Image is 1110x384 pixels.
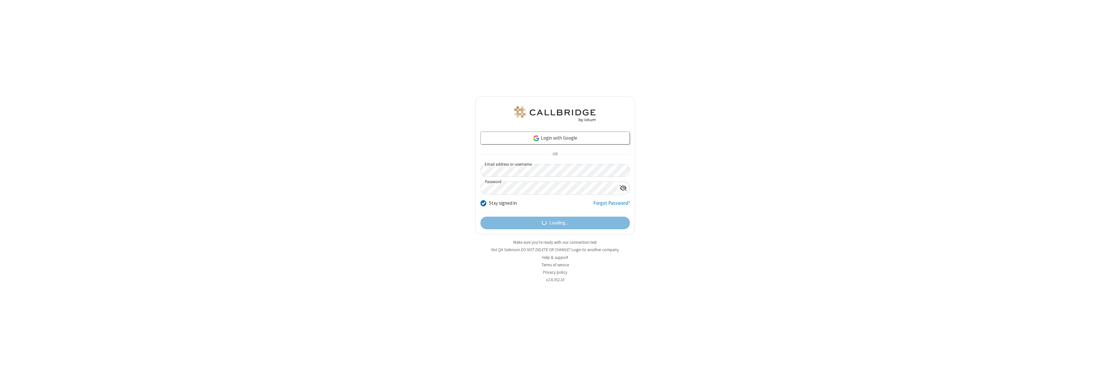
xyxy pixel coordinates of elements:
[541,262,569,268] a: Terms of service
[533,135,540,142] img: google-icon.png
[481,182,617,194] input: Password
[475,247,635,253] li: Not QA Selenium DO NOT DELETE OR CHANGE?
[475,277,635,283] li: v2.6.352.10
[571,247,619,253] button: Login to another company
[489,200,517,207] label: Stay signed in
[549,219,568,227] span: Loading...
[480,132,630,144] a: Login with Google
[480,164,630,177] input: Email address or username
[513,106,597,122] img: QA Selenium DO NOT DELETE OR CHANGE
[550,150,560,159] span: OR
[542,255,568,260] a: Help & support
[543,270,567,275] a: Privacy policy
[617,182,630,194] div: Show password
[593,200,630,212] a: Forgot Password?
[480,217,630,230] button: Loading...
[1094,367,1105,379] iframe: Chat
[513,240,597,245] a: Make sure you're ready with our connection test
